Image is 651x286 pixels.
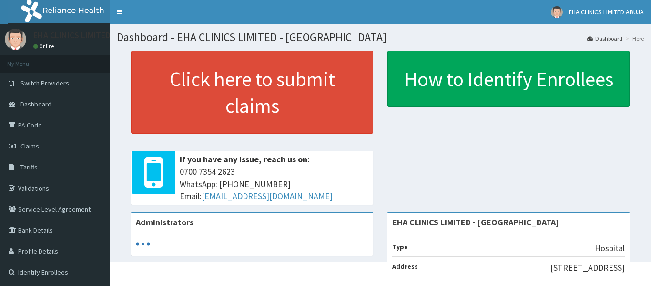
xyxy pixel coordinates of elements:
a: Click here to submit claims [131,51,373,134]
span: Tariffs [20,163,38,171]
b: Administrators [136,217,193,228]
a: [EMAIL_ADDRESS][DOMAIN_NAME] [202,191,333,201]
p: [STREET_ADDRESS] [550,262,625,274]
img: User Image [5,29,26,50]
h1: Dashboard - EHA CLINICS LIMITED - [GEOGRAPHIC_DATA] [117,31,644,43]
p: Hospital [595,242,625,254]
li: Here [623,34,644,42]
img: User Image [551,6,563,18]
span: 0700 7354 2623 WhatsApp: [PHONE_NUMBER] Email: [180,166,368,202]
strong: EHA CLINICS LIMITED - [GEOGRAPHIC_DATA] [392,217,559,228]
a: How to Identify Enrollees [387,51,630,107]
span: Switch Providers [20,79,69,87]
b: If you have any issue, reach us on: [180,154,310,165]
span: Claims [20,142,39,150]
svg: audio-loading [136,237,150,251]
a: Online [33,43,56,50]
b: Type [392,243,408,251]
span: EHA CLINICS LIMITED ABUJA [569,8,644,16]
span: Dashboard [20,100,51,108]
b: Address [392,262,418,271]
a: Dashboard [587,34,622,42]
p: EHA CLINICS LIMITED ABUJA [33,31,136,40]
